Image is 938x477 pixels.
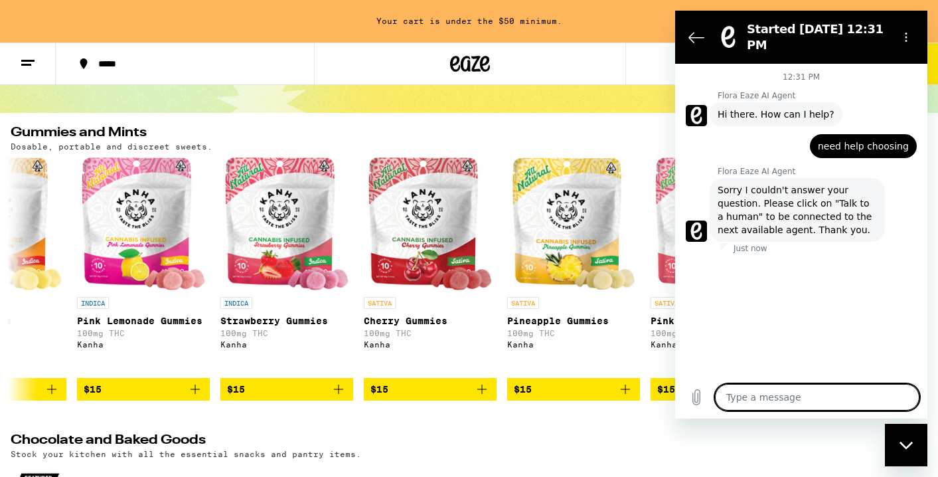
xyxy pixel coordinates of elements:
p: Pink Guava Gummies [651,316,783,326]
p: INDICA [77,297,109,309]
p: Strawberry Gummies [220,316,353,326]
p: SATIVA [651,297,682,309]
p: Dosable, portable and discreet sweets. [11,142,212,151]
span: $15 [84,384,102,395]
p: 100mg THC [364,329,497,337]
a: Open page for Pink Guava Gummies from Kanha [651,157,783,378]
span: $15 [657,384,675,395]
p: Pink Lemonade Gummies [77,316,210,326]
p: SATIVA [364,297,396,309]
a: Open page for Strawberry Gummies from Kanha [220,157,353,378]
button: Add to bag [651,378,783,401]
button: Add to bag [220,378,353,401]
a: (19) [884,434,927,450]
p: 100mg THC [220,329,353,337]
button: Add to bag [77,378,210,401]
span: $15 [370,384,388,395]
p: Pineapple Gummies [507,316,640,326]
h2: Chocolate and Baked Goods [11,434,862,450]
p: 100mg THC [507,329,640,337]
img: Kanha - Pineapple Gummies [512,157,636,290]
p: 100mg THC [651,329,783,337]
a: Open page for Pink Lemonade Gummies from Kanha [77,157,210,378]
img: Kanha - Cherry Gummies [368,157,493,290]
h2: Gummies and Mints [11,126,862,142]
iframe: Messaging window [675,11,927,419]
div: Kanha [651,340,783,349]
a: Open page for Pineapple Gummies from Kanha [507,157,640,378]
img: Kanha - Pink Lemonade Gummies [82,157,206,290]
p: Stock your kitchen with all the essential snacks and pantry items. [11,450,361,458]
img: Kanha - Strawberry Gummies [225,157,349,290]
div: Kanha [507,340,640,349]
span: $15 [227,384,245,395]
div: Kanha [220,340,353,349]
button: Add to bag [364,378,497,401]
p: Cherry Gummies [364,316,497,326]
p: INDICA [220,297,252,309]
button: Add to bag [507,378,640,401]
a: Open page for Cherry Gummies from Kanha [364,157,497,378]
div: Kanha [77,340,210,349]
p: SATIVA [507,297,539,309]
iframe: Button to launch messaging window, conversation in progress [885,424,927,466]
p: 100mg THC [77,329,210,337]
div: Kanha [364,340,497,349]
img: Kanha - Pink Guava Gummies [655,157,779,290]
span: $15 [514,384,532,395]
